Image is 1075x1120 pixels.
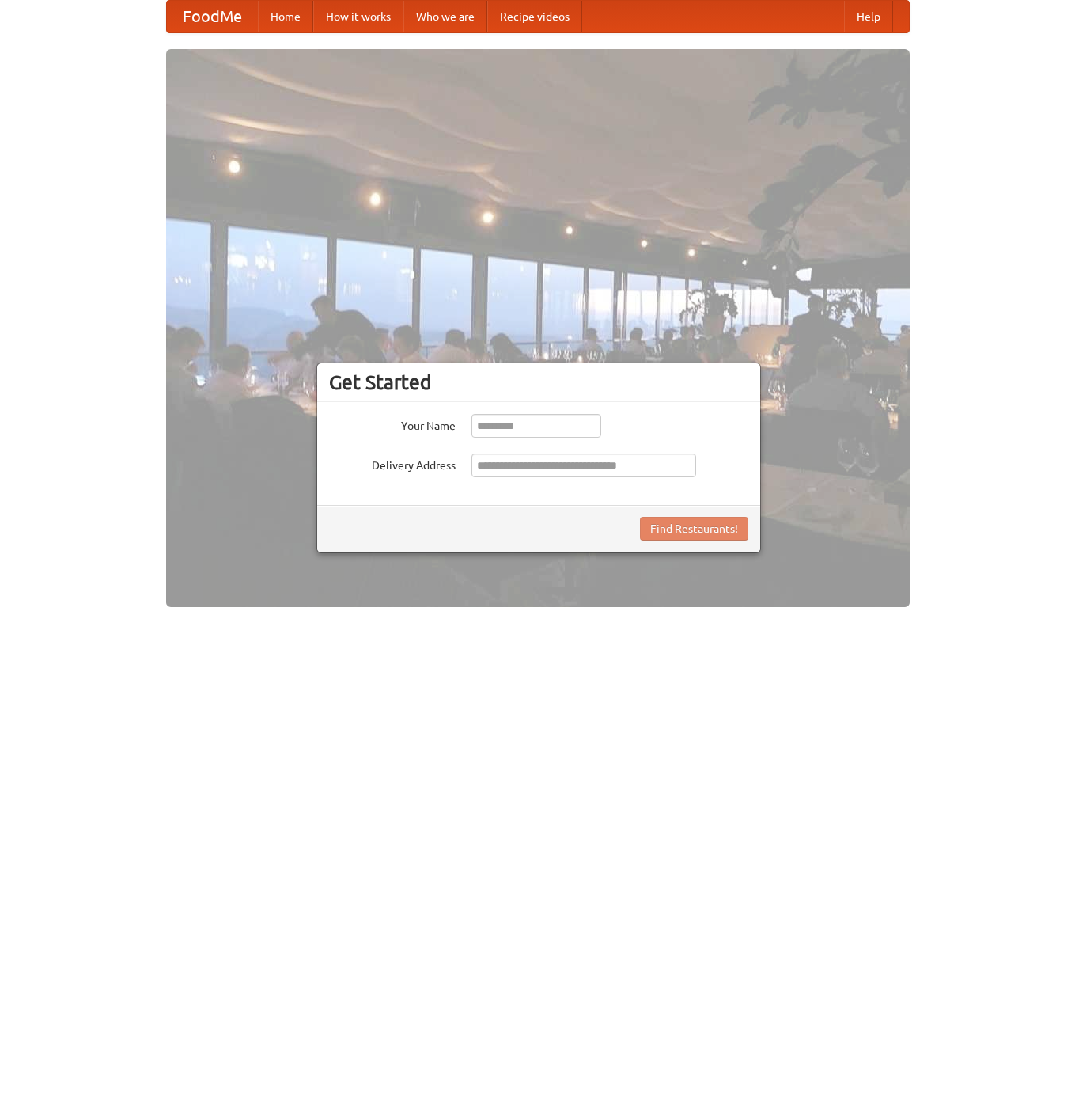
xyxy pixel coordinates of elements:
[640,517,748,541] button: Find Restaurants!
[313,1,403,32] a: How it works
[329,370,748,394] h3: Get Started
[487,1,582,32] a: Recipe videos
[403,1,487,32] a: Who we are
[329,414,456,434] label: Your Name
[844,1,893,32] a: Help
[258,1,313,32] a: Home
[329,454,456,473] label: Delivery Address
[167,1,258,32] a: FoodMe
